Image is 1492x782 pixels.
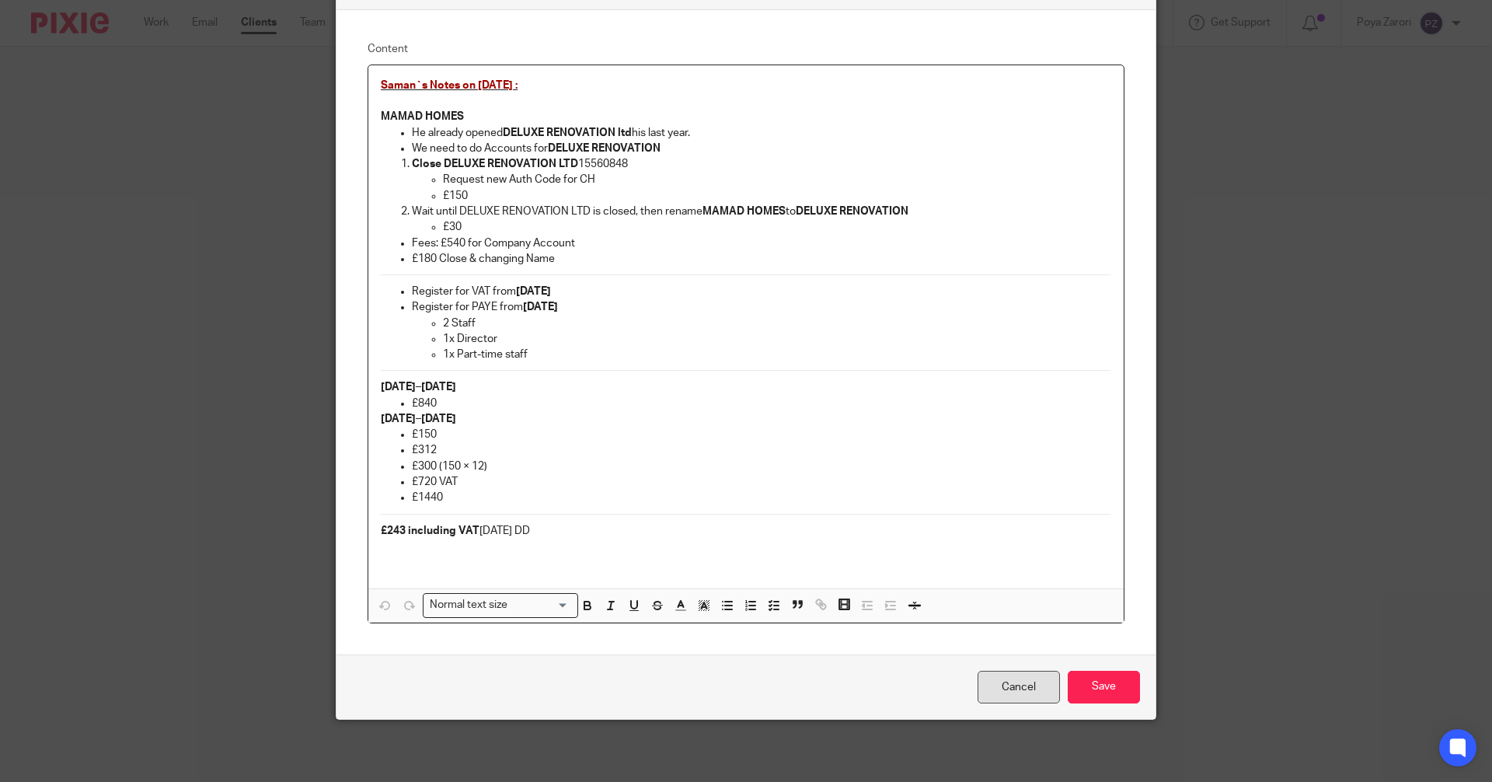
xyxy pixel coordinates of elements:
span: Saman`s Notes on [DATE] : [381,80,518,91]
p: We need to do Accounts for [412,141,1111,156]
strong: DELUXE RENOVATION ltd [503,127,632,138]
strong: [DATE] [516,286,551,297]
strong: DELUXE RENOVATION [796,206,908,217]
strong: MAMAD HOMES [702,206,786,217]
p: 1x Director [443,331,1111,347]
p: £720 VAT [412,474,1111,490]
strong: £243 including VAT [381,525,479,536]
p: Register for PAYE from [412,299,1111,315]
span: Normal text size [427,597,511,613]
p: £150 [443,188,1111,204]
p: £150 [412,427,1111,442]
p: 1x Part-time staff [443,347,1111,362]
strong: [DATE] [523,302,558,312]
strong: DELUXE RENOVATION [548,143,661,154]
input: Search for option [513,597,569,613]
p: £180 Close & changing Name [412,251,1111,267]
strong: [DATE]–[DATE] [381,382,456,393]
a: Cancel [978,671,1060,704]
p: Wait until DELUXE RENOVATION LTD is closed, then rename to [412,204,1111,219]
p: £30 [443,219,1111,235]
strong: MAMAD HOMES [381,111,464,122]
p: Fees: £540 for Company Account [412,236,1111,251]
p: 15560848 [412,156,1111,172]
p: £840 [412,396,1111,411]
p: £312 [412,442,1111,458]
p: £300 (150 × 12) [412,459,1111,474]
label: Content [368,41,1124,57]
p: £1440 [412,490,1111,505]
strong: Close DELUXE RENOVATION LTD [412,159,578,169]
p: Register for VAT from [412,284,1111,299]
input: Save [1068,671,1140,704]
p: 2 Staff [443,316,1111,331]
p: [DATE] DD [381,523,1111,539]
strong: [DATE]–[DATE] [381,414,456,424]
div: Search for option [423,593,578,617]
p: Request new Auth Code for CH [443,172,1111,187]
p: He already opened his last year. [412,125,1111,141]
